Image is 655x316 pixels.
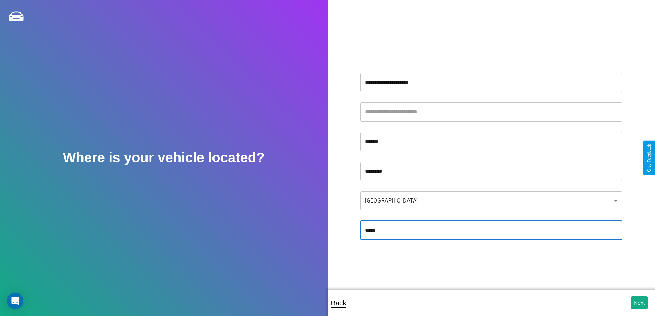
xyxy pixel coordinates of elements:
[360,191,622,210] div: [GEOGRAPHIC_DATA]
[7,293,23,309] div: Open Intercom Messenger
[63,150,265,165] h2: Where is your vehicle located?
[647,144,652,172] div: Give Feedback
[631,296,648,309] button: Next
[331,297,346,309] p: Back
